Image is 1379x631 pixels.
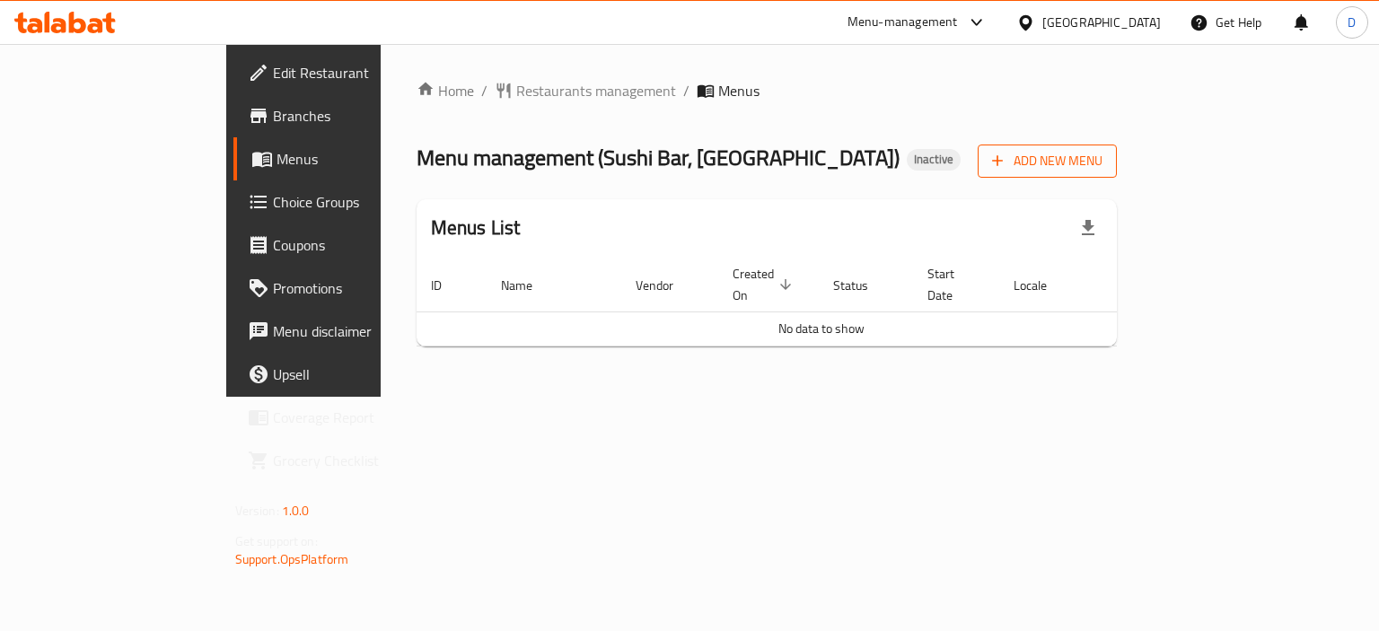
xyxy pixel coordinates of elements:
span: Version: [235,499,279,522]
a: Promotions [233,267,457,310]
th: Actions [1092,258,1226,312]
span: Restaurants management [516,80,676,101]
a: Support.OpsPlatform [235,548,349,571]
a: Edit Restaurant [233,51,457,94]
a: Menus [233,137,457,180]
span: Status [833,275,892,296]
a: Grocery Checklist [233,439,457,482]
span: No data to show [778,317,865,340]
li: / [481,80,487,101]
span: Coverage Report [273,407,443,428]
span: Edit Restaurant [273,62,443,83]
span: Locale [1014,275,1070,296]
table: enhanced table [417,258,1226,346]
a: Branches [233,94,457,137]
button: Add New Menu [978,145,1117,178]
li: / [683,80,689,101]
span: Get support on: [235,530,318,553]
a: Choice Groups [233,180,457,223]
span: Created On [733,263,797,306]
h2: Menus List [431,215,521,241]
span: D [1348,13,1356,32]
span: Promotions [273,277,443,299]
div: Export file [1067,206,1110,250]
span: Menu management ( Sushi Bar, [GEOGRAPHIC_DATA] ) [417,137,900,178]
div: Menu-management [848,12,958,33]
span: Vendor [636,275,697,296]
span: Choice Groups [273,191,443,213]
span: ID [431,275,465,296]
span: Menus [718,80,760,101]
a: Coverage Report [233,396,457,439]
span: Upsell [273,364,443,385]
a: Coupons [233,223,457,267]
span: Menu disclaimer [273,320,443,342]
a: Menu disclaimer [233,310,457,353]
span: Inactive [907,152,961,167]
span: Branches [273,105,443,127]
span: 1.0.0 [282,499,310,522]
span: Name [501,275,556,296]
span: Add New Menu [992,150,1102,172]
nav: breadcrumb [417,80,1118,101]
span: Start Date [927,263,978,306]
a: Upsell [233,353,457,396]
div: [GEOGRAPHIC_DATA] [1042,13,1161,32]
div: Inactive [907,149,961,171]
span: Grocery Checklist [273,450,443,471]
span: Coupons [273,234,443,256]
a: Restaurants management [495,80,676,101]
span: Menus [277,148,443,170]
